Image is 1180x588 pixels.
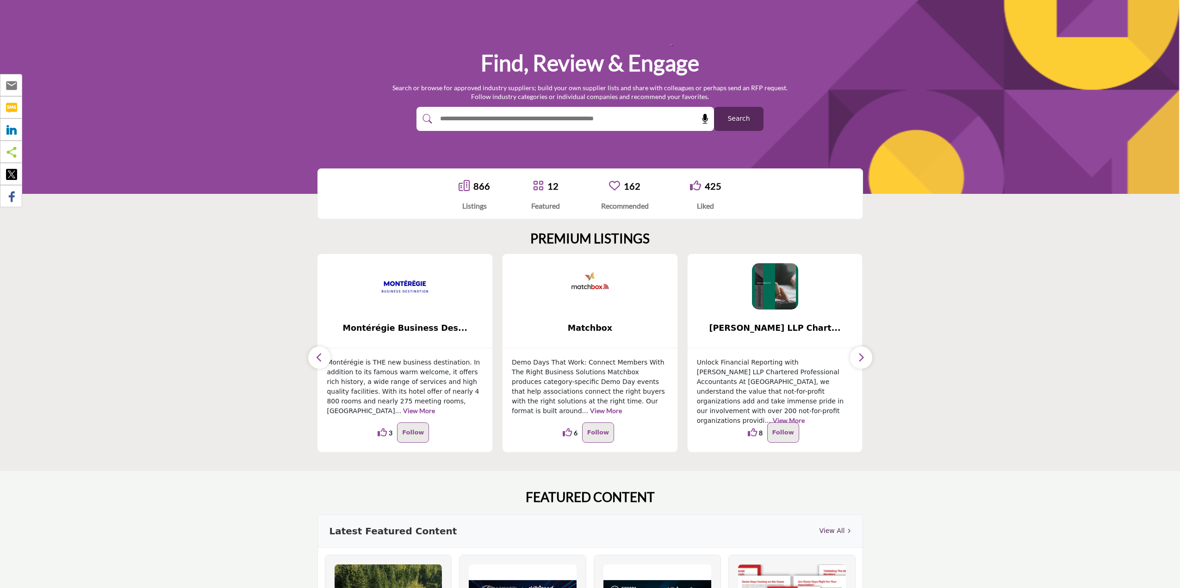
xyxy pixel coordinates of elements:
span: ... [582,407,588,415]
a: 866 [473,180,490,192]
p: Demo Days That Work: Connect Members With The Right Business Solutions Matchbox produces category... [512,358,668,416]
a: 162 [624,180,640,192]
p: Follow [587,427,609,438]
p: Follow [772,427,794,438]
a: 12 [547,180,559,192]
h1: Find, Review & Engage [481,49,699,77]
b: Montérégie Business Destination [331,316,478,340]
a: View All [819,526,851,536]
span: 6 [574,428,578,438]
span: ... [395,407,401,415]
a: Montérégie Business Des... [317,316,492,340]
p: Unlock Financial Reporting with [PERSON_NAME] LLP Chartered Professional Accountants At [GEOGRAPH... [697,358,853,426]
span: [PERSON_NAME] LLP Chart... [702,322,849,334]
div: Featured [531,200,560,211]
i: Go to Liked [690,180,701,191]
img: Matchbox [567,263,613,309]
span: Montérégie Business Des... [331,322,478,334]
div: Recommended [601,200,649,211]
h3: Latest Featured Content [329,524,457,538]
button: Follow [397,422,429,443]
h2: FEATURED CONTENT [526,489,655,505]
span: 8 [759,428,763,438]
a: View More [590,407,622,415]
button: Follow [767,422,799,443]
a: View More [773,416,805,424]
p: Search or browse for approved industry suppliers; build your own supplier lists and share with co... [392,83,788,101]
button: Search [714,107,764,131]
div: Liked [690,200,721,211]
b: Kriens-LaRose LLP Chartered Professional Accountants [702,316,849,340]
a: Go to Featured [533,180,544,192]
a: View More [403,407,435,415]
p: Follow [402,427,424,438]
span: 3 [389,428,392,438]
p: Montérégie is THE new business destination. In addition to its famous warm welcome, it offers ric... [327,358,483,416]
button: Follow [582,422,614,443]
b: Matchbox [516,316,664,340]
a: Matchbox [503,316,677,340]
img: Kriens-LaRose LLP Chartered Professional Accountants [752,263,798,309]
a: [PERSON_NAME] LLP Chart... [688,316,863,340]
h2: PREMIUM LISTINGS [530,231,650,247]
div: Listings [459,200,490,211]
a: Go to Recommended [609,180,620,192]
span: Search [727,114,750,124]
a: 425 [705,180,721,192]
img: Montérégie Business Destination [382,263,428,309]
span: Matchbox [516,322,664,334]
span: ... [764,417,770,424]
